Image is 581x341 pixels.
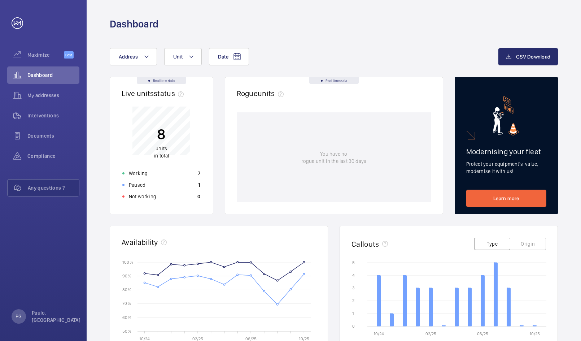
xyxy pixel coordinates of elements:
p: 0 [197,193,200,200]
text: 10/24 [373,331,384,336]
h2: Rogue [237,89,287,98]
span: Dashboard [27,72,79,79]
h2: Live units [122,89,187,98]
text: 02/25 [425,331,436,336]
p: 7 [198,170,200,177]
span: My addresses [27,92,79,99]
span: Date [218,54,228,60]
text: 1 [352,311,354,316]
img: marketing-card.svg [493,96,519,135]
text: 100 % [122,259,133,264]
text: 06/25 [477,331,488,336]
h1: Dashboard [110,17,158,31]
text: 50 % [122,328,131,333]
h2: Modernising your fleet [466,147,547,156]
p: You have no rogue unit in the last 30 days [301,150,366,165]
span: Compliance [27,152,79,160]
p: Working [129,170,148,177]
div: Real time data [137,77,186,84]
p: in total [154,145,169,159]
span: Unit [173,54,183,60]
span: Interventions [27,112,79,119]
text: 3 [352,285,355,290]
button: Type [474,238,510,250]
text: 4 [352,273,355,278]
button: Address [110,48,157,65]
div: Real time data [309,77,359,84]
text: 90 % [122,273,131,279]
span: units [156,146,167,151]
span: Documents [27,132,79,139]
text: 60 % [122,315,131,320]
text: 2 [352,298,354,303]
button: Origin [510,238,546,250]
button: Date [209,48,249,65]
p: Protect your equipment's value, modernise it with us! [466,160,547,175]
text: 70 % [122,301,131,306]
span: Beta [64,51,74,59]
h2: Callouts [351,239,379,249]
a: Learn more [466,190,547,207]
p: 1 [198,181,200,189]
p: PG [16,313,22,320]
span: Maximize [27,51,64,59]
text: 80 % [122,287,131,292]
span: units [258,89,287,98]
text: 5 [352,260,355,265]
p: Paused [129,181,145,189]
h2: Availability [122,238,158,247]
text: 0 [352,324,355,329]
p: Not working [129,193,156,200]
text: 10/25 [529,331,540,336]
span: CSV Download [516,54,550,60]
p: 8 [154,125,169,143]
p: Paulo. [GEOGRAPHIC_DATA] [32,309,80,324]
span: status [154,89,187,98]
span: Any questions ? [28,184,79,191]
button: Unit [164,48,202,65]
button: CSV Download [498,48,558,65]
span: Address [119,54,138,60]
